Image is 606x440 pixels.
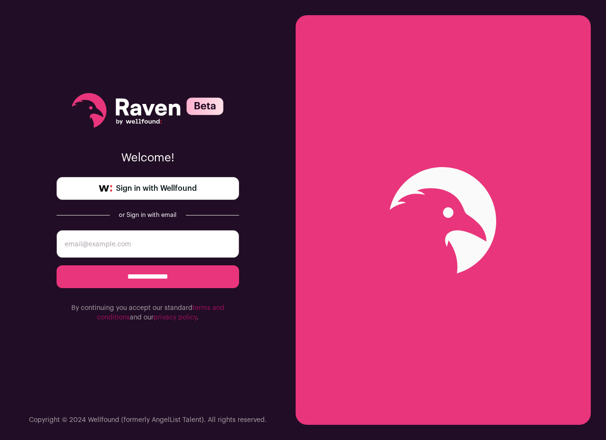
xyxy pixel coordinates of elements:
a: Sign in with Wellfound [57,177,239,200]
p: By continuing you accept our standard and our . [57,303,239,322]
a: privacy policy [154,314,197,321]
input: email@example.com [57,230,239,258]
span: Sign in with Wellfound [116,183,197,194]
p: Welcome! [57,150,239,166]
p: Copyright © 2024 Wellfound (formerly AngelList Talent). All rights reserved. [29,415,267,425]
div: or Sign in with email [117,211,178,219]
img: wellfound-symbol-flush-black-fb3c872781a75f747ccb3a119075da62bfe97bd399995f84a933054e44a575c4.png [99,185,112,192]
